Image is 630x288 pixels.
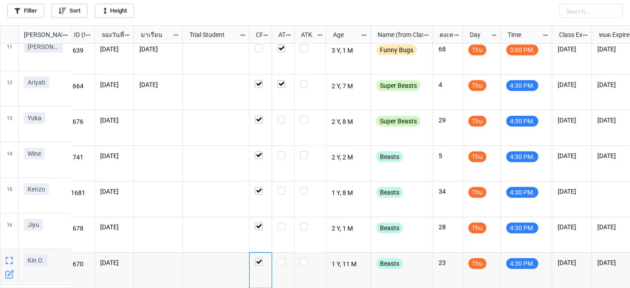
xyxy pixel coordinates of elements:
[372,30,423,40] div: Name (from Class)
[328,30,361,40] div: Age
[28,149,41,158] p: Wine
[28,42,59,51] p: [PERSON_NAME]
[28,256,44,265] p: Kin O.
[96,30,125,40] div: จองวันที่
[560,4,623,18] input: Search...
[7,214,12,249] span: 16
[250,30,263,40] div: CF
[7,71,12,106] span: 12
[184,30,239,40] div: Trial Student
[28,185,45,194] p: Kenzo
[28,114,42,123] p: Yuka
[28,78,46,87] p: Ariyah
[95,4,134,18] a: Height
[135,30,173,40] div: มาเรียน
[7,178,12,213] span: 15
[273,30,286,40] div: ATT
[19,30,62,40] div: [PERSON_NAME] Name
[51,4,88,18] a: Sort
[554,30,583,40] div: Class Expiration
[7,4,44,18] a: Filter
[0,26,72,44] div: grid
[434,30,453,40] div: คงเหลือ (from Nick Name)
[502,30,542,40] div: Time
[28,220,39,229] p: Jiyu
[296,30,316,40] div: ATK
[7,107,12,142] span: 13
[464,30,491,40] div: Day
[7,36,12,71] span: 11
[7,142,12,178] span: 14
